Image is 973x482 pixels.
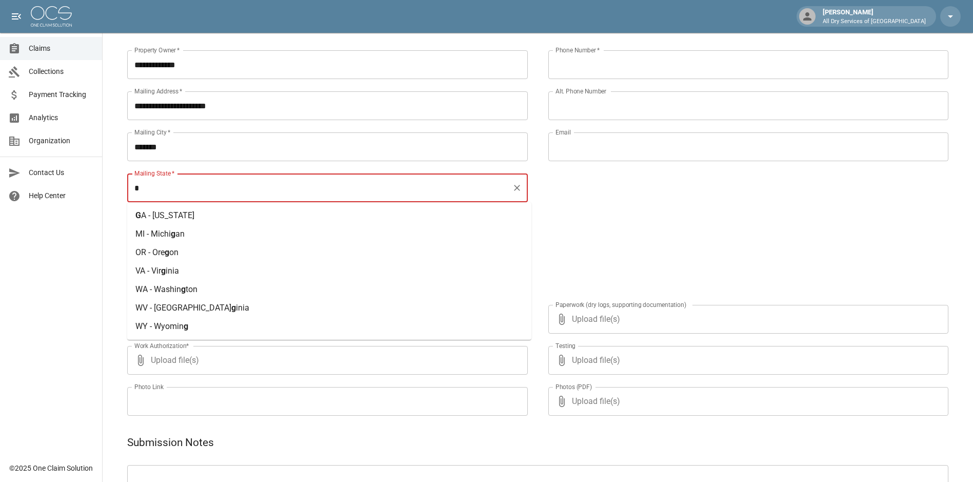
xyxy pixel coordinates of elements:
[141,210,194,220] span: A - [US_STATE]
[31,6,72,27] img: ocs-logo-white-transparent.png
[6,6,27,27] button: open drawer
[184,321,188,331] span: g
[135,284,181,294] span: WA - Washin
[555,128,571,137] label: Email
[231,303,236,313] span: g
[29,167,94,178] span: Contact Us
[9,463,93,473] div: © 2025 One Claim Solution
[134,341,189,350] label: Work Authorization*
[134,128,171,137] label: Mailing City
[572,305,921,334] span: Upload file(s)
[151,346,500,375] span: Upload file(s)
[29,112,94,123] span: Analytics
[572,346,921,375] span: Upload file(s)
[29,66,94,77] span: Collections
[236,303,249,313] span: inia
[171,229,175,239] span: g
[29,43,94,54] span: Claims
[134,46,180,54] label: Property Owner
[29,136,94,146] span: Organization
[169,247,178,257] span: on
[175,229,185,239] span: an
[135,210,141,220] span: G
[134,169,174,178] label: Mailing State
[555,87,606,95] label: Alt. Phone Number
[181,284,186,294] span: g
[823,17,926,26] p: All Dry Services of [GEOGRAPHIC_DATA]
[555,382,592,391] label: Photos (PDF)
[135,266,161,276] span: VA - Vir
[186,284,197,294] span: ton
[166,266,179,276] span: inia
[165,247,169,257] span: g
[819,7,930,26] div: [PERSON_NAME]
[135,303,231,313] span: WV - [GEOGRAPHIC_DATA]
[572,387,921,416] span: Upload file(s)
[134,87,182,95] label: Mailing Address
[29,190,94,201] span: Help Center
[555,300,686,309] label: Paperwork (dry logs, supporting documentation)
[134,382,164,391] label: Photo Link
[555,341,575,350] label: Testing
[135,229,171,239] span: MI - Michi
[510,181,524,195] button: Clear
[135,321,184,331] span: WY - Wyomin
[161,266,166,276] span: g
[135,247,165,257] span: OR - Ore
[555,46,600,54] label: Phone Number
[29,89,94,100] span: Payment Tracking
